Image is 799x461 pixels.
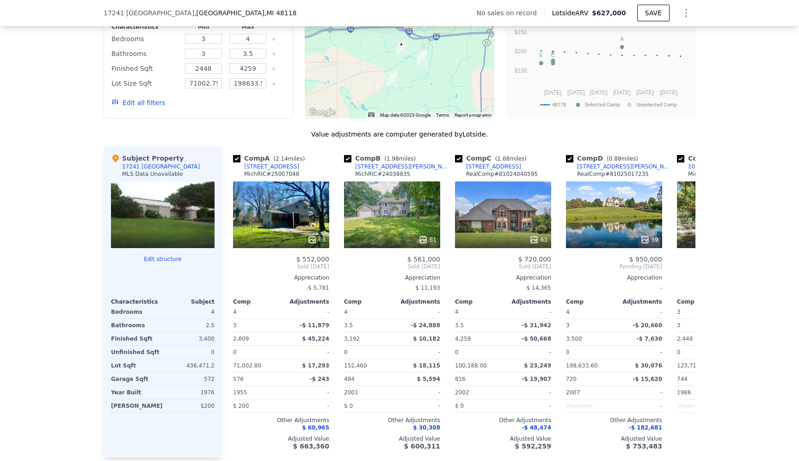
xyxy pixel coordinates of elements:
[272,52,276,56] button: Clear
[165,359,215,372] div: 436,471.2
[455,309,459,315] span: 4
[244,170,299,178] div: MichRIC # 25007048
[165,332,215,345] div: 3,400
[566,362,598,369] span: 198,633.60
[344,309,348,315] span: 4
[552,8,592,18] span: Lotside ARV
[344,376,355,382] span: 484
[633,376,662,382] span: -$ 15,620
[307,235,326,244] div: 63
[233,417,329,424] div: Other Adjustments
[111,23,179,31] div: Characteristics
[283,305,329,318] div: -
[637,336,662,342] span: -$ 7,630
[505,305,551,318] div: -
[455,417,551,424] div: Other Adjustments
[524,362,551,369] span: $ 23,249
[165,373,215,386] div: 572
[344,362,367,369] span: 152,460
[566,399,612,412] div: Unspecified
[227,23,268,31] div: Max
[283,386,329,399] div: -
[677,336,693,342] span: 2,448
[677,298,725,305] div: Comp
[344,403,353,409] span: $ 0
[300,322,329,329] span: -$ 11,879
[233,403,249,409] span: $ 200
[566,336,582,342] span: 3,500
[233,336,249,342] span: 2,609
[272,82,276,86] button: Clear
[344,336,360,342] span: 3,192
[413,362,440,369] span: $ 18,115
[165,319,215,332] div: 2.5
[566,281,662,294] div: -
[677,399,723,412] div: Unspecified
[540,52,543,58] text: E
[466,163,521,170] div: [STREET_ADDRESS]
[677,362,705,369] span: 123,710.4
[529,235,547,244] div: 63
[492,156,530,162] span: ( miles)
[194,8,296,18] span: , [GEOGRAPHIC_DATA]
[163,298,215,305] div: Subject
[111,154,184,163] div: Subject Property
[233,349,237,355] span: 0
[272,67,276,71] button: Clear
[302,336,329,342] span: $ 45,224
[635,362,662,369] span: $ 30,076
[394,386,440,399] div: -
[515,48,527,55] text: $200
[688,170,743,178] div: MichRIC # 24043557
[283,399,329,412] div: -
[270,156,308,162] span: ( miles)
[309,376,329,382] span: -$ 243
[522,424,551,431] span: -$ 48,474
[522,322,551,329] span: -$ 31,942
[609,156,621,162] span: 0.88
[233,163,299,170] a: [STREET_ADDRESS]
[387,156,399,162] span: 1.98
[368,112,375,117] button: Keyboard shortcuts
[633,322,662,329] span: -$ 20,660
[614,298,662,305] div: Adjustments
[394,399,440,412] div: -
[404,442,440,450] span: $ 600,311
[616,346,662,359] div: -
[233,298,281,305] div: Comp
[637,5,670,21] button: SAVE
[418,235,436,244] div: 61
[677,4,695,22] button: Show Options
[183,23,224,31] div: Min
[233,263,329,270] span: Sold [DATE]
[455,349,459,355] span: 0
[417,376,440,382] span: $ 5,594
[344,417,440,424] div: Other Adjustments
[551,52,555,58] text: C
[566,263,662,270] span: Pending [DATE]
[244,163,299,170] div: [STREET_ADDRESS]
[477,8,544,18] div: No sales on record
[111,98,165,107] button: Edit all filters
[677,349,681,355] span: 0
[455,319,501,332] div: 3.5
[165,386,215,399] div: 1976
[296,255,329,263] span: $ 552,000
[636,102,677,108] text: Unselected Comp
[233,309,237,315] span: 4
[111,319,161,332] div: Bathrooms
[497,156,510,162] span: 1.68
[636,89,654,96] text: [DATE]
[527,285,551,291] span: $ 14,365
[455,376,466,382] span: 816
[677,263,773,270] span: Sold [DATE]
[590,89,608,96] text: [DATE]
[413,424,440,431] span: $ 30,308
[283,346,329,359] div: -
[111,359,161,372] div: Lot Sqft
[567,89,585,96] text: [DATE]
[455,435,551,442] div: Adjusted Value
[566,376,577,382] span: 720
[233,386,279,399] div: 1955
[677,274,773,281] div: Appreciation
